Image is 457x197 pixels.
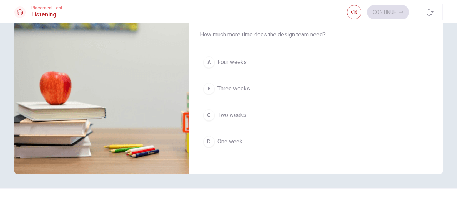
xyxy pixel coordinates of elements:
[200,133,431,151] button: DOne week
[200,106,431,124] button: CTwo weeks
[200,30,431,39] span: How much more time does the design team need?
[31,5,62,10] span: Placement Test
[31,10,62,19] h1: Listening
[203,109,215,121] div: C
[203,136,215,147] div: D
[217,58,247,67] span: Four weeks
[203,56,215,68] div: A
[217,137,242,146] span: One week
[200,80,431,98] button: BThree weeks
[217,111,246,119] span: Two weeks
[200,53,431,71] button: AFour weeks
[203,83,215,94] div: B
[217,84,250,93] span: Three weeks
